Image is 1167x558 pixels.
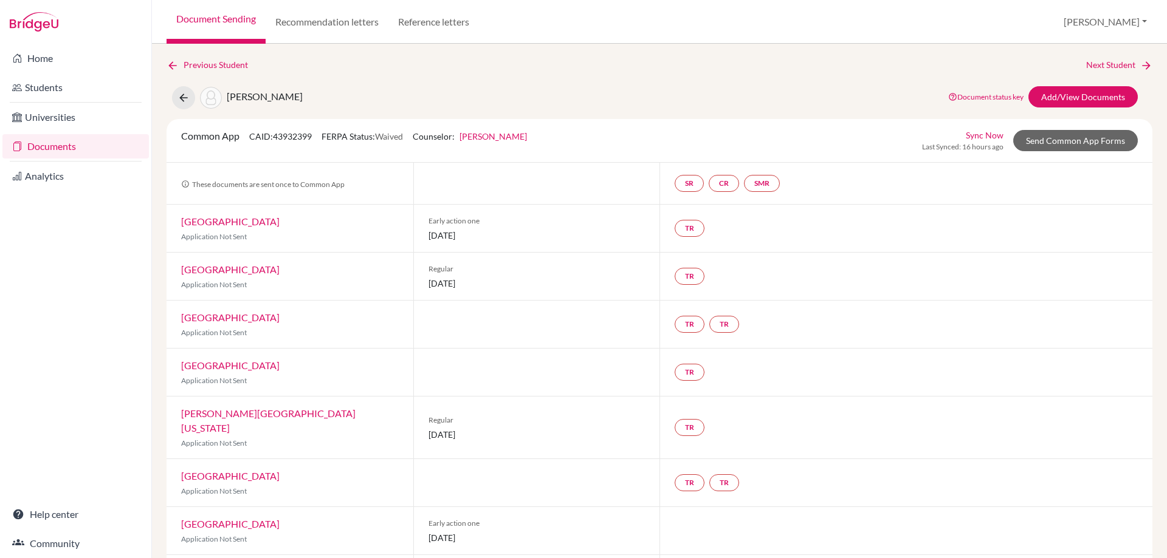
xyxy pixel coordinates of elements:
[2,502,149,526] a: Help center
[249,131,312,141] span: CAID: 43932399
[181,359,280,371] a: [GEOGRAPHIC_DATA]
[2,46,149,70] a: Home
[675,175,704,192] a: SR
[675,316,704,333] a: TR
[1058,10,1152,33] button: [PERSON_NAME]
[10,12,58,32] img: Bridge-U
[744,175,780,192] a: SMR
[181,518,280,529] a: [GEOGRAPHIC_DATA]
[1013,130,1138,151] a: Send Common App Forms
[413,131,527,141] span: Counselor:
[2,105,149,129] a: Universities
[375,131,403,141] span: Waived
[181,534,247,543] span: Application Not Sent
[429,229,645,242] span: [DATE]
[181,328,247,337] span: Application Not Sent
[2,531,149,556] a: Community
[181,438,247,447] span: Application Not Sent
[675,220,704,237] a: TR
[675,419,704,436] a: TR
[675,364,704,381] a: TR
[429,531,645,544] span: [DATE]
[675,268,704,285] a: TR
[1086,58,1152,72] a: Next Student
[322,131,403,141] span: FERPA Status:
[227,90,303,102] span: [PERSON_NAME]
[675,474,704,491] a: TR
[2,164,149,188] a: Analytics
[2,134,149,158] a: Documents
[429,216,645,226] span: Early action one
[709,175,739,192] a: CR
[429,264,645,274] span: Regular
[966,129,1003,141] a: Sync Now
[709,316,739,333] a: TR
[181,180,345,189] span: These documents are sent once to Common App
[460,131,527,141] a: [PERSON_NAME]
[181,470,280,481] a: [GEOGRAPHIC_DATA]
[167,58,258,72] a: Previous Student
[181,264,280,275] a: [GEOGRAPHIC_DATA]
[181,130,239,141] span: Common App
[1028,86,1138,107] a: Add/View Documents
[181,376,247,385] span: Application Not Sent
[429,277,645,290] span: [DATE]
[429,415,645,426] span: Regular
[181,407,356,434] a: [PERSON_NAME][GEOGRAPHIC_DATA][US_STATE]
[948,92,1024,101] a: Document status key
[2,75,149,100] a: Students
[181,280,247,289] span: Application Not Sent
[181,311,280,323] a: [GEOGRAPHIC_DATA]
[922,141,1003,152] span: Last Synced: 16 hours ago
[429,428,645,441] span: [DATE]
[181,216,280,227] a: [GEOGRAPHIC_DATA]
[709,474,739,491] a: TR
[181,486,247,495] span: Application Not Sent
[429,518,645,529] span: Early action one
[181,232,247,241] span: Application Not Sent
